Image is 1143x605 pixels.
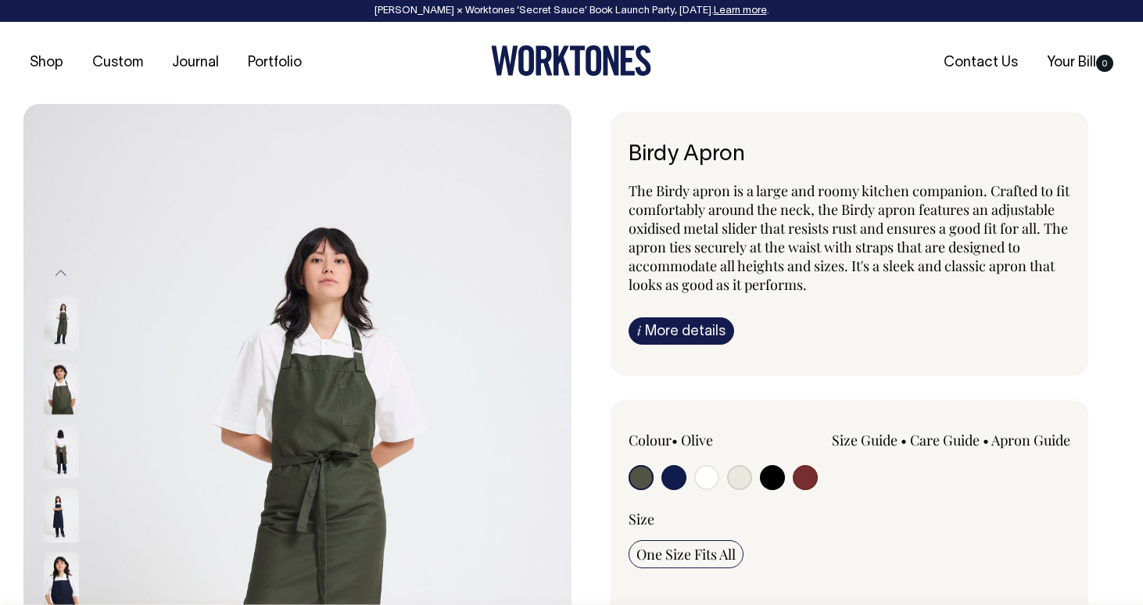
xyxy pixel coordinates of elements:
a: Care Guide [910,431,980,449]
span: • [672,431,678,449]
span: i [637,322,641,338]
span: 0 [1096,55,1113,72]
div: [PERSON_NAME] × Worktones ‘Secret Sauce’ Book Launch Party, [DATE]. . [16,5,1127,16]
div: Size [629,510,1070,528]
span: • [901,431,907,449]
span: The Birdy apron is a large and roomy kitchen companion. Crafted to fit comfortably around the nec... [629,181,1070,294]
a: Journal [166,50,225,76]
div: Colour [629,431,805,449]
a: Custom [86,50,149,76]
span: • [983,431,989,449]
input: One Size Fits All [629,540,743,568]
a: iMore details [629,317,734,345]
label: Olive [681,431,713,449]
img: dark-navy [44,488,79,542]
img: olive [44,360,79,414]
a: Contact Us [937,50,1024,76]
a: Size Guide [832,431,898,449]
button: Previous [49,256,73,291]
img: olive [44,424,79,478]
a: Apron Guide [991,431,1070,449]
a: Your Bill0 [1041,50,1120,76]
h6: Birdy Apron [629,143,1070,167]
span: One Size Fits All [636,545,736,564]
a: Shop [23,50,70,76]
a: Portfolio [242,50,308,76]
a: Learn more [714,6,767,16]
img: olive [44,295,79,350]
